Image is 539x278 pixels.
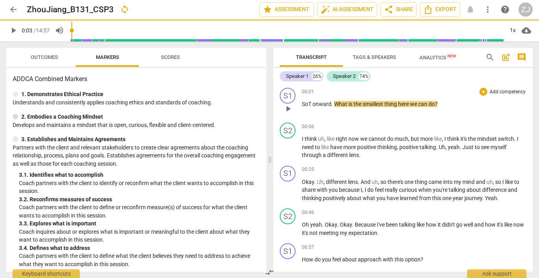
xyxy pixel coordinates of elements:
[302,136,305,142] span: I
[340,230,348,236] span: my
[378,179,380,185] span: ,
[410,101,418,107] span: we
[363,101,384,107] span: smallest
[363,195,376,201] span: what
[418,187,433,193] span: when
[283,104,293,113] span: play_arrow
[502,179,505,185] span: I
[263,5,272,14] span: star
[445,144,448,150] span: ,
[360,136,369,142] span: we
[321,144,330,150] span: Filler word
[119,4,130,15] span: sync
[13,74,260,84] h3: ADDCA Combined Markers
[504,221,513,228] span: like
[305,136,318,142] span: think
[334,101,348,107] span: What
[435,101,438,107] span: ?
[302,144,315,150] span: need
[475,144,481,150] span: to
[514,179,519,185] span: to
[13,121,260,129] p: Develops and maintains a mindset that is open, curious, flexible and client-centered.
[505,179,514,185] span: like
[464,195,482,201] span: journey
[332,256,342,263] span: feel
[348,179,358,185] span: lens
[485,221,497,228] span: how
[489,89,526,96] p: Add competency
[377,144,397,150] span: thinking
[314,179,317,185] span: .
[438,221,442,228] span: it
[454,179,462,185] span: my
[377,221,386,228] span: I've
[419,55,456,61] span: Analytics
[493,179,495,185] span: ,
[326,179,348,185] span: different
[484,51,496,64] button: Search
[481,144,490,150] span: see
[263,5,311,14] span: Assessment
[442,221,456,228] span: didn't
[327,136,336,142] span: Filler word
[19,228,260,244] p: Coach inquires about or explores what is important or meaningful to the client about what they wa...
[498,136,514,142] span: switch
[19,203,260,219] p: Coach partners with the client to define or reconfirm measure(s) of success for what the client w...
[399,221,417,228] span: talking
[420,2,460,17] button: Export
[280,88,296,104] div: Change speaker
[408,136,411,142] span: ,
[282,102,294,115] button: Play
[342,256,358,263] span: about
[324,179,326,185] span: ,
[404,179,415,185] span: one
[460,136,468,142] span: it's
[462,179,476,185] span: mind
[321,5,374,14] span: AI Assessment
[96,54,119,60] span: Markers
[423,5,457,14] span: Export
[384,5,413,14] span: Share
[387,136,395,142] span: do
[323,195,347,201] span: positively
[349,152,359,158] span: lens
[500,51,512,64] button: Add summary
[485,195,497,201] span: Yeah
[302,244,314,251] span: 00:57
[322,221,325,228] span: .
[448,144,460,150] span: yeah
[314,256,322,263] span: do
[348,230,377,236] span: expectation
[439,144,445,150] span: Uh
[330,144,343,150] span: have
[443,179,454,185] span: into
[456,221,464,228] span: go
[21,113,103,121] p: 2. Embodies a Coaching Mindset
[477,136,498,142] span: mindset
[518,2,533,17] button: ZJ
[387,195,400,201] span: have
[411,136,420,142] span: but
[296,54,327,60] span: Transcript
[286,72,309,80] div: Speaker 1
[347,195,363,201] span: about
[353,54,396,60] span: Tags & Speakers
[466,187,482,193] span: about
[385,187,399,193] span: really
[19,171,260,179] div: 3. 1. Identifies what to accomplish
[323,152,327,158] span: a
[517,136,518,142] span: I
[418,101,429,107] span: can
[302,101,331,107] span: So T onward
[447,54,456,58] span: New
[259,2,314,17] button: Assessment
[421,256,423,263] span: ?
[383,256,395,263] span: with
[317,179,324,185] span: Filler word
[6,23,21,38] button: Play
[369,136,387,142] span: cannot
[375,187,385,193] span: feel
[315,144,321,150] span: to
[400,195,419,201] span: learned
